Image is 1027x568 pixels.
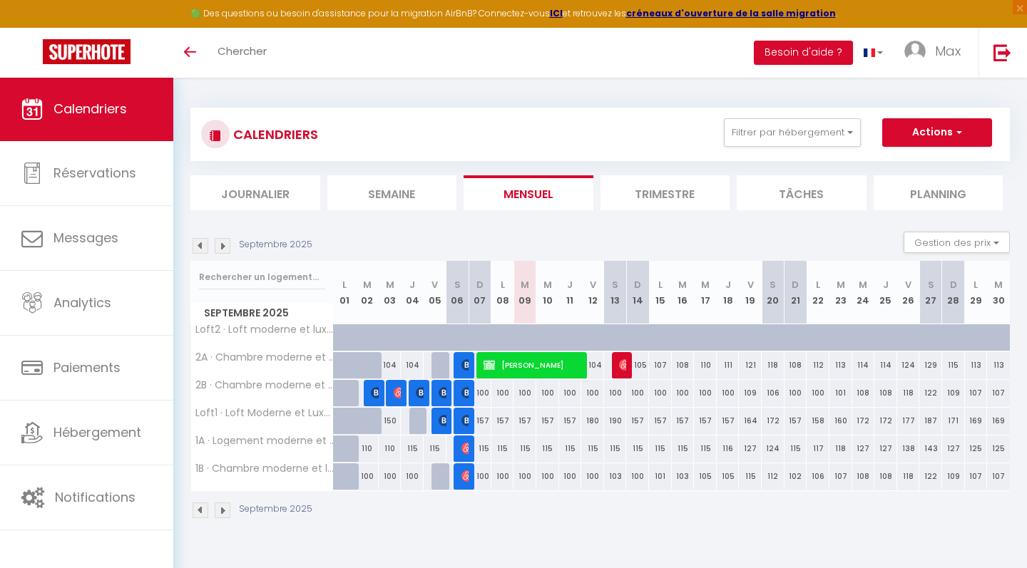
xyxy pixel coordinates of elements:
[401,435,424,462] div: 115
[942,352,965,378] div: 115
[987,352,1010,378] div: 113
[559,408,582,434] div: 157
[386,278,394,291] abbr: M
[327,175,457,210] li: Semaine
[649,380,672,406] div: 100
[942,463,965,490] div: 109
[717,261,740,324] th: 18
[581,261,604,324] th: 12
[694,463,717,490] div: 105
[694,435,717,462] div: 115
[762,380,785,406] div: 106
[942,261,965,324] th: 28
[424,435,446,462] div: 115
[581,352,604,378] div: 104
[965,435,988,462] div: 125
[469,463,491,490] div: 100
[559,261,582,324] th: 11
[829,435,852,462] div: 118
[785,463,807,490] div: 102
[829,408,852,434] div: 160
[694,380,717,406] div: 100
[897,261,920,324] th: 26
[739,408,762,434] div: 164
[737,175,867,210] li: Tâches
[394,379,402,406] span: [PERSON_NAME]
[816,278,820,291] abbr: L
[416,379,424,406] span: [PERSON_NAME]
[239,238,312,252] p: Septembre 2025
[897,463,920,490] div: 118
[230,118,318,150] h3: CALENDRIERS
[747,278,754,291] abbr: V
[852,261,875,324] th: 24
[807,408,829,434] div: 158
[491,408,514,434] div: 157
[672,463,695,490] div: 103
[342,278,347,291] abbr: L
[581,408,604,434] div: 180
[439,407,446,434] span: [PERSON_NAME]
[762,352,785,378] div: 118
[919,435,942,462] div: 143
[424,261,446,324] th: 05
[461,463,469,490] span: [PERSON_NAME]
[604,380,627,406] div: 100
[807,380,829,406] div: 100
[371,379,379,406] span: Asmet Docq
[829,352,852,378] div: 113
[672,435,695,462] div: 115
[965,380,988,406] div: 107
[859,278,867,291] abbr: M
[672,352,695,378] div: 108
[379,408,402,434] div: 150
[193,408,336,418] span: Loft1 · Loft Moderne et Luxueux à côté de l'aéroport!
[919,380,942,406] div: 122
[454,278,461,291] abbr: S
[476,278,484,291] abbr: D
[965,352,988,378] div: 113
[409,278,415,291] abbr: J
[770,278,776,291] abbr: S
[658,278,663,291] abbr: L
[626,7,836,19] a: créneaux d'ouverture de la salle migration
[53,229,118,247] span: Messages
[762,261,785,324] th: 20
[619,351,627,378] span: [PERSON_NAME]
[581,435,604,462] div: 115
[439,379,446,406] span: [PERSON_NAME]
[53,423,141,441] span: Hébergement
[965,408,988,434] div: 169
[725,278,731,291] abbr: J
[942,380,965,406] div: 109
[874,463,897,490] div: 108
[401,261,424,324] th: 04
[994,278,1003,291] abbr: M
[785,261,807,324] th: 21
[919,408,942,434] div: 187
[739,463,762,490] div: 115
[807,435,829,462] div: 117
[626,380,649,406] div: 100
[762,463,785,490] div: 112
[379,463,402,490] div: 100
[987,435,1010,462] div: 125
[513,463,536,490] div: 100
[649,352,672,378] div: 107
[987,380,1010,406] div: 107
[974,278,978,291] abbr: L
[785,352,807,378] div: 108
[379,352,402,378] div: 104
[334,261,357,324] th: 01
[678,278,687,291] abbr: M
[53,164,136,182] span: Réservations
[604,261,627,324] th: 13
[536,380,559,406] div: 100
[43,39,131,64] img: Super Booking
[649,261,672,324] th: 15
[536,435,559,462] div: 115
[785,435,807,462] div: 115
[739,380,762,406] div: 109
[762,435,785,462] div: 124
[559,435,582,462] div: 115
